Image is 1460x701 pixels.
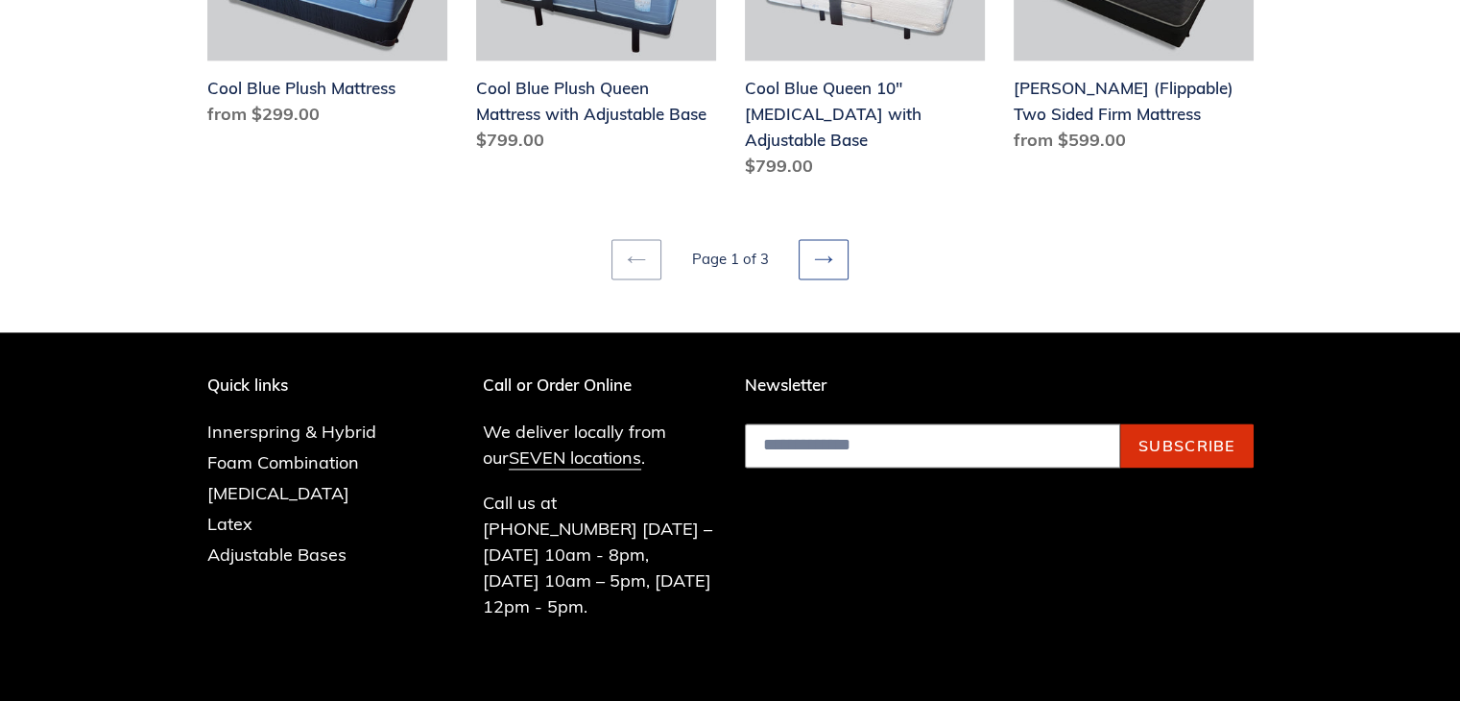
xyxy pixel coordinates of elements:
[509,447,641,470] a: SEVEN locations
[207,375,405,395] p: Quick links
[207,421,376,443] a: Innerspring & Hybrid
[665,249,795,271] li: Page 1 of 3
[207,482,349,504] a: [MEDICAL_DATA]
[483,419,716,471] p: We deliver locally from our .
[745,375,1254,395] p: Newsletter
[207,544,347,566] a: Adjustable Bases
[745,423,1120,468] input: Email address
[483,375,716,395] p: Call or Order Online
[207,513,252,535] a: Latex
[1138,436,1235,455] span: Subscribe
[207,451,359,473] a: Foam Combination
[483,490,716,619] p: Call us at [PHONE_NUMBER] [DATE] – [DATE] 10am - 8pm, [DATE] 10am – 5pm, [DATE] 12pm - 5pm.
[1120,423,1254,468] button: Subscribe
